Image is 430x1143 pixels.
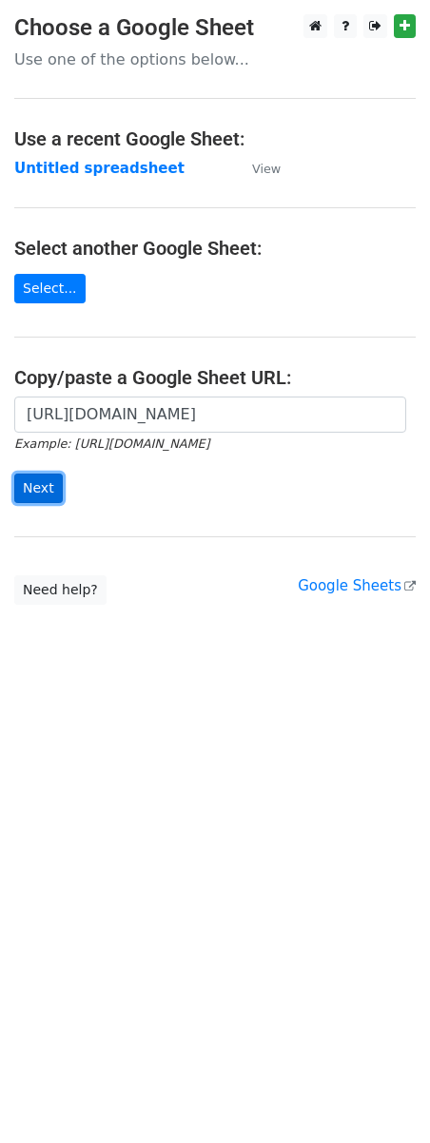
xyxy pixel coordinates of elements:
[14,274,86,303] a: Select...
[14,436,209,451] small: Example: [URL][DOMAIN_NAME]
[14,160,185,177] a: Untitled spreadsheet
[14,366,416,389] h4: Copy/paste a Google Sheet URL:
[14,575,107,605] a: Need help?
[14,397,406,433] input: Paste your Google Sheet URL here
[14,474,63,503] input: Next
[14,49,416,69] p: Use one of the options below...
[335,1052,430,1143] iframe: Chat Widget
[14,14,416,42] h3: Choose a Google Sheet
[14,237,416,260] h4: Select another Google Sheet:
[252,162,281,176] small: View
[298,577,416,594] a: Google Sheets
[14,127,416,150] h4: Use a recent Google Sheet:
[233,160,281,177] a: View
